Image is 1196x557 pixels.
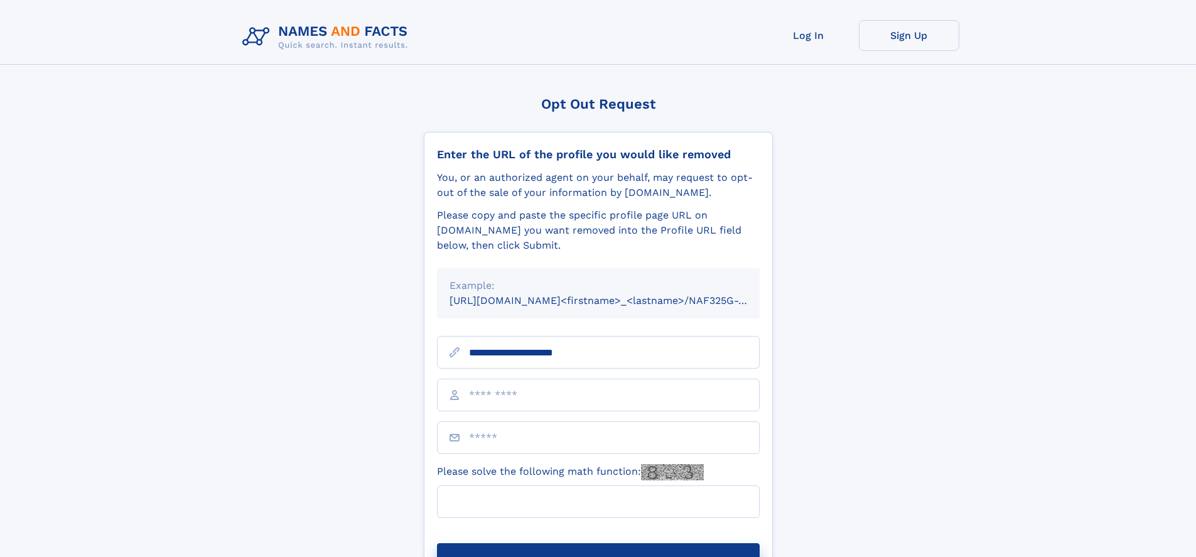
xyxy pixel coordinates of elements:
div: You, or an authorized agent on your behalf, may request to opt-out of the sale of your informatio... [437,170,760,200]
a: Log In [758,20,859,51]
div: Please copy and paste the specific profile page URL on [DOMAIN_NAME] you want removed into the Pr... [437,208,760,253]
div: Enter the URL of the profile you would like removed [437,148,760,161]
div: Example: [450,278,747,293]
div: Opt Out Request [424,96,773,112]
a: Sign Up [859,20,959,51]
img: Logo Names and Facts [237,20,418,54]
small: [URL][DOMAIN_NAME]<firstname>_<lastname>/NAF325G-xxxxxxxx [450,295,784,306]
label: Please solve the following math function: [437,464,704,480]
